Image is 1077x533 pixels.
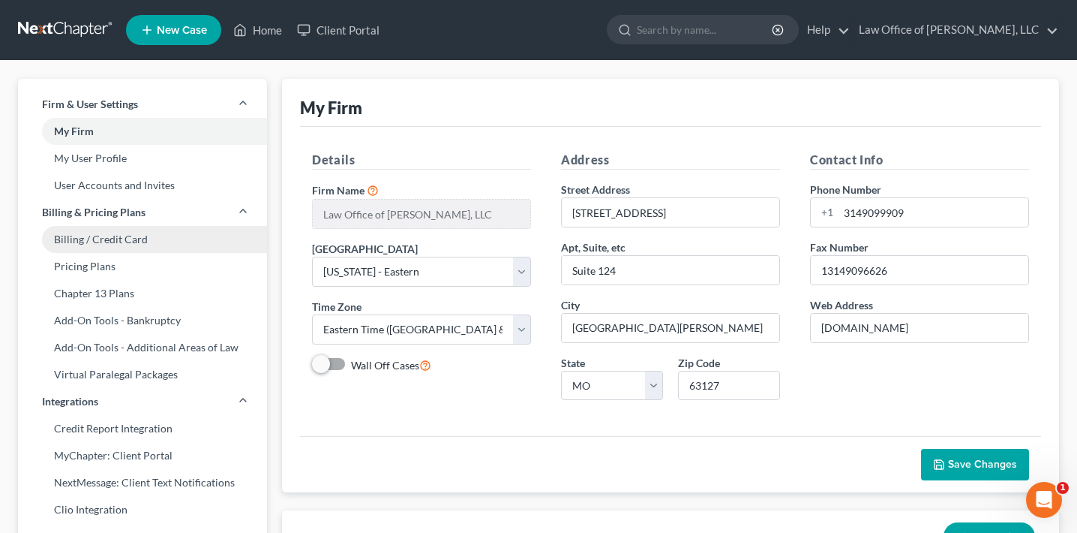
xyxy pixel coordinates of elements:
input: Enter web address.... [811,314,1028,342]
a: Law Office of [PERSON_NAME], LLC [851,17,1058,44]
span: Firm & User Settings [42,97,138,112]
span: Save Changes [948,458,1017,471]
a: Billing & Pricing Plans [18,199,267,226]
a: Home [226,17,289,44]
input: Enter fax... [811,256,1028,285]
input: Enter name... [313,200,530,228]
label: Web Address [810,297,873,313]
span: Firm Name [312,184,364,197]
div: +1 [811,198,838,227]
a: Help [799,17,850,44]
span: Billing & Pricing Plans [42,205,145,220]
input: Enter phone... [838,198,1028,227]
a: Virtual Paralegal Packages [18,361,267,388]
a: Add-On Tools - Additional Areas of Law [18,334,267,361]
h5: Address [561,151,780,170]
input: Enter address... [562,198,779,227]
a: Credit Report Integration [18,415,267,442]
label: Phone Number [810,182,881,197]
span: Wall Off Cases [351,359,419,372]
label: [GEOGRAPHIC_DATA] [312,241,418,257]
a: Pricing Plans [18,253,267,280]
iframe: Intercom live chat [1026,482,1062,518]
a: My User Profile [18,145,267,172]
input: Enter city... [562,314,779,342]
a: Billing / Credit Card [18,226,267,253]
h5: Details [312,151,531,170]
label: Zip Code [678,355,720,371]
input: XXXXX [678,371,780,401]
span: New Case [157,25,207,36]
div: My Firm [300,97,362,119]
label: State [561,355,585,371]
a: Client Portal [289,17,387,44]
a: Chapter 13 Plans [18,280,267,307]
a: My Firm [18,118,267,145]
label: Apt, Suite, etc [561,239,625,255]
a: NextMessage: Client Text Notifications [18,469,267,496]
input: (optional) [562,256,779,285]
a: Integrations [18,388,267,415]
span: 1 [1057,482,1069,494]
a: Clio Integration [18,496,267,523]
label: Street Address [561,182,630,197]
label: Fax Number [810,239,868,255]
label: Time Zone [312,299,361,315]
button: Save Changes [921,449,1029,480]
a: Firm & User Settings [18,91,267,118]
h5: Contact Info [810,151,1029,170]
a: MyChapter: Client Portal [18,442,267,469]
a: User Accounts and Invites [18,172,267,199]
input: Search by name... [637,16,774,44]
a: Add-On Tools - Bankruptcy [18,307,267,334]
label: City [561,297,580,313]
span: Integrations [42,394,98,409]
